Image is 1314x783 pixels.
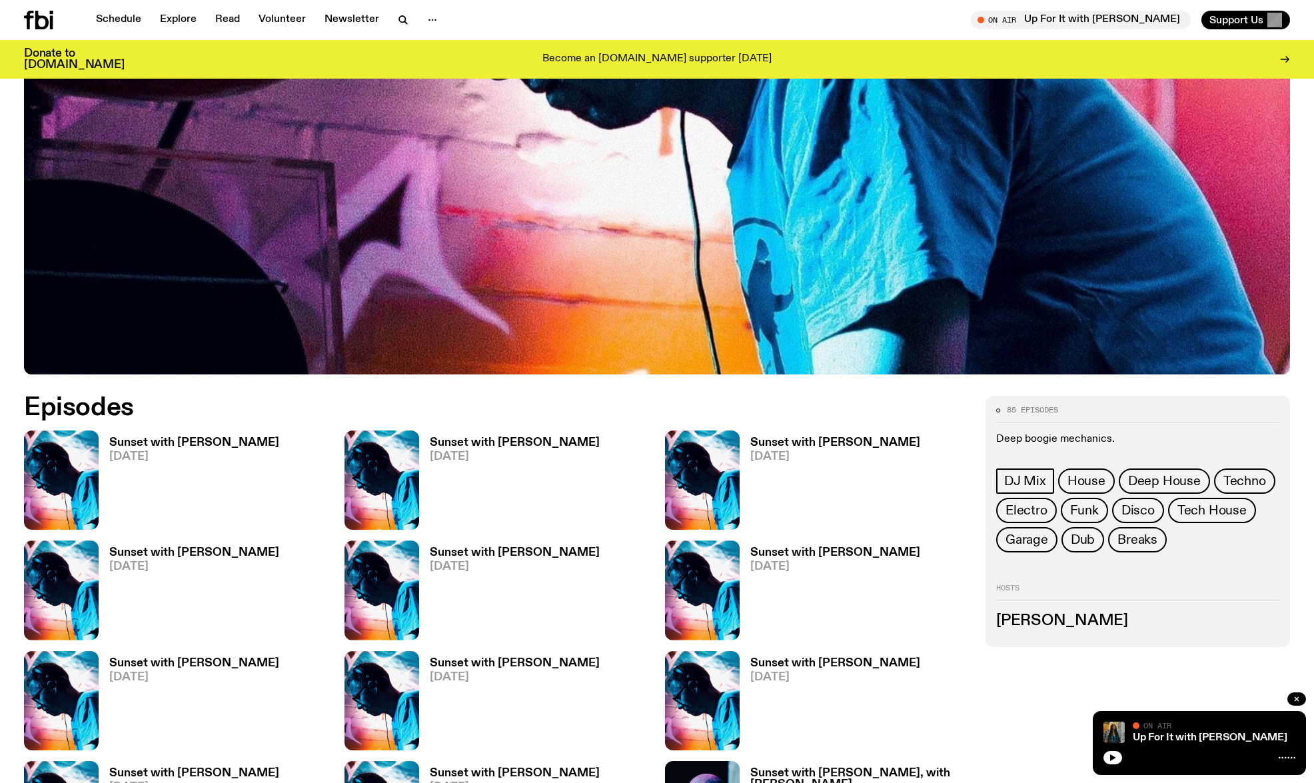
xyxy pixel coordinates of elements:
a: House [1058,468,1115,494]
a: Volunteer [251,11,314,29]
a: Sunset with [PERSON_NAME][DATE] [99,437,279,530]
span: House [1067,474,1105,488]
p: Deep boogie mechanics. [996,433,1279,446]
a: Sunset with [PERSON_NAME][DATE] [99,658,279,750]
span: [DATE] [750,672,920,683]
h3: [PERSON_NAME] [996,614,1279,628]
a: Garage [996,527,1057,552]
span: Disco [1121,503,1155,518]
span: Deep House [1128,474,1201,488]
span: [DATE] [109,561,279,572]
a: Sunset with [PERSON_NAME][DATE] [419,658,600,750]
a: Sunset with [PERSON_NAME][DATE] [740,437,920,530]
p: Become an [DOMAIN_NAME] supporter [DATE] [542,53,772,65]
a: Deep House [1119,468,1210,494]
span: [DATE] [430,561,600,572]
img: Simon Caldwell stands side on, looking downwards. He has headphones on. Behind him is a brightly ... [665,430,740,530]
h3: Sunset with [PERSON_NAME] [430,437,600,448]
span: [DATE] [750,561,920,572]
h3: Sunset with [PERSON_NAME] [430,547,600,558]
a: Techno [1214,468,1275,494]
img: Simon Caldwell stands side on, looking downwards. He has headphones on. Behind him is a brightly ... [665,540,740,640]
a: Disco [1112,498,1164,523]
img: Simon Caldwell stands side on, looking downwards. He has headphones on. Behind him is a brightly ... [24,430,99,530]
img: Simon Caldwell stands side on, looking downwards. He has headphones on. Behind him is a brightly ... [344,540,419,640]
h2: Episodes [24,396,863,420]
button: On AirUp For It with [PERSON_NAME] [971,11,1191,29]
img: Simon Caldwell stands side on, looking downwards. He has headphones on. Behind him is a brightly ... [344,651,419,750]
span: Support Us [1209,14,1263,26]
a: Tech House [1168,498,1256,523]
h3: Sunset with [PERSON_NAME] [109,658,279,669]
a: Read [207,11,248,29]
a: Schedule [88,11,149,29]
span: [DATE] [109,672,279,683]
a: Funk [1061,498,1108,523]
a: Electro [996,498,1057,523]
button: Support Us [1201,11,1290,29]
a: DJ Mix [996,468,1054,494]
h3: Sunset with [PERSON_NAME] [430,658,600,669]
a: Breaks [1108,527,1167,552]
span: DJ Mix [1004,474,1046,488]
h3: Sunset with [PERSON_NAME] [750,547,920,558]
span: Funk [1070,503,1099,518]
a: Sunset with [PERSON_NAME][DATE] [740,658,920,750]
img: Simon Caldwell stands side on, looking downwards. He has headphones on. Behind him is a brightly ... [344,430,419,530]
span: Breaks [1117,532,1157,547]
img: Simon Caldwell stands side on, looking downwards. He has headphones on. Behind him is a brightly ... [24,651,99,750]
h3: Sunset with [PERSON_NAME] [109,768,279,779]
h2: Hosts [996,584,1279,600]
span: Tech House [1177,503,1247,518]
h3: Sunset with [PERSON_NAME] [109,547,279,558]
span: Techno [1223,474,1266,488]
h3: Sunset with [PERSON_NAME] [750,437,920,448]
span: Garage [1005,532,1048,547]
img: Ify - a Brown Skin girl with black braided twists, looking up to the side with her tongue stickin... [1103,722,1125,743]
a: Explore [152,11,205,29]
span: [DATE] [109,451,279,462]
h3: Sunset with [PERSON_NAME] [750,658,920,669]
a: Sunset with [PERSON_NAME][DATE] [99,547,279,640]
span: Dub [1071,532,1095,547]
a: Sunset with [PERSON_NAME][DATE] [419,547,600,640]
img: Simon Caldwell stands side on, looking downwards. He has headphones on. Behind him is a brightly ... [24,540,99,640]
a: Sunset with [PERSON_NAME][DATE] [740,547,920,640]
span: On Air [1143,721,1171,730]
a: Dub [1061,527,1104,552]
h3: Donate to [DOMAIN_NAME] [24,48,125,71]
a: Up For It with [PERSON_NAME] [1133,732,1287,743]
h3: Sunset with [PERSON_NAME] [430,768,600,779]
img: Simon Caldwell stands side on, looking downwards. He has headphones on. Behind him is a brightly ... [665,651,740,750]
span: [DATE] [430,672,600,683]
span: Electro [1005,503,1047,518]
span: [DATE] [750,451,920,462]
span: [DATE] [430,451,600,462]
a: Newsletter [317,11,387,29]
a: Sunset with [PERSON_NAME][DATE] [419,437,600,530]
span: 85 episodes [1007,406,1058,414]
h3: Sunset with [PERSON_NAME] [109,437,279,448]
